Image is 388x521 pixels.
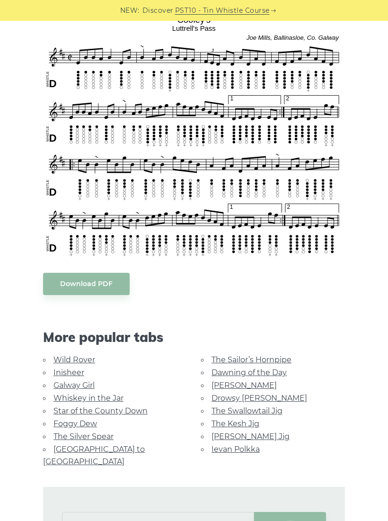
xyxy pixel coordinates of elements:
[175,5,270,16] a: PST10 - Tin Whistle Course
[53,355,95,364] a: Wild Rover
[53,394,123,403] a: Whiskey in the Jar
[53,432,114,441] a: The Silver Spear
[43,11,345,259] img: Cooley's Tin Whistle Tabs & Sheet Music
[53,381,95,390] a: Galway Girl
[212,419,259,428] a: The Kesh Jig
[120,5,140,16] span: NEW:
[212,394,307,403] a: Drowsy [PERSON_NAME]
[43,445,145,466] a: [GEOGRAPHIC_DATA] to [GEOGRAPHIC_DATA]
[212,432,290,441] a: [PERSON_NAME] Jig
[43,329,345,345] span: More popular tabs
[212,355,291,364] a: The Sailor’s Hornpipe
[142,5,174,16] span: Discover
[53,419,97,428] a: Foggy Dew
[212,406,282,415] a: The Swallowtail Jig
[212,445,260,454] a: Ievan Polkka
[212,368,287,377] a: Dawning of the Day
[212,381,277,390] a: [PERSON_NAME]
[43,273,130,295] a: Download PDF
[53,406,148,415] a: Star of the County Down
[53,368,84,377] a: Inisheer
